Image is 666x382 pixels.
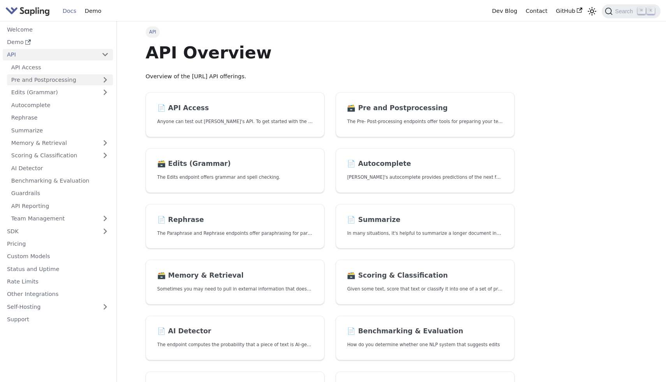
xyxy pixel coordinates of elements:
[3,238,113,250] a: Pricing
[157,341,313,349] p: The endpoint computes the probability that a piece of text is AI-generated,
[3,289,113,300] a: Other Integrations
[146,204,324,249] a: 📄️ RephraseThe Paraphrase and Rephrase endpoints offer paraphrasing for particular styles.
[146,72,514,81] p: Overview of the [URL] API offerings.
[3,276,113,287] a: Rate Limits
[587,5,598,17] button: Switch between dark and light mode (currently light mode)
[3,24,113,35] a: Welcome
[347,216,502,224] h2: Summarize
[3,225,97,237] a: SDK
[7,150,113,161] a: Scoring & Classification
[7,200,113,211] a: API Reporting
[3,314,113,325] a: Support
[5,5,50,17] img: Sapling.ai
[97,225,113,237] button: Expand sidebar category 'SDK'
[58,5,81,17] a: Docs
[5,5,53,17] a: Sapling.ai
[146,316,324,361] a: 📄️ AI DetectorThe endpoint computes the probability that a piece of text is AI-generated,
[336,204,514,249] a: 📄️ SummarizeIn many situations, it's helpful to summarize a longer document into a shorter, more ...
[7,213,113,224] a: Team Management
[347,230,502,237] p: In many situations, it's helpful to summarize a longer document into a shorter, more easily diges...
[157,230,313,237] p: The Paraphrase and Rephrase endpoints offer paraphrasing for particular styles.
[146,26,160,37] span: API
[146,92,324,137] a: 📄️ API AccessAnyone can test out [PERSON_NAME]'s API. To get started with the API, simply:
[7,112,113,123] a: Rephrase
[7,74,113,86] a: Pre and Postprocessing
[638,7,645,14] kbd: ⌘
[146,148,324,193] a: 🗃️ Edits (Grammar)The Edits endpoint offers grammar and spell checking.
[7,162,113,174] a: AI Detector
[157,327,313,336] h2: AI Detector
[647,7,655,14] kbd: K
[347,327,502,336] h2: Benchmarking & Evaluation
[3,263,113,275] a: Status and Uptime
[157,118,313,125] p: Anyone can test out Sapling's API. To get started with the API, simply:
[7,175,113,187] a: Benchmarking & Evaluation
[488,5,521,17] a: Dev Blog
[3,37,113,48] a: Demo
[97,49,113,60] button: Collapse sidebar category 'API'
[347,285,502,293] p: Given some text, score that text or classify it into one of a set of pre-specified categories.
[157,216,313,224] h2: Rephrase
[157,104,313,113] h2: API Access
[602,4,660,18] button: Search (Command+K)
[347,118,502,125] p: The Pre- Post-processing endpoints offer tools for preparing your text data for ingestation as we...
[3,251,113,262] a: Custom Models
[3,301,113,312] a: Self-Hosting
[7,99,113,111] a: Autocomplete
[347,271,502,280] h2: Scoring & Classification
[347,104,502,113] h2: Pre and Postprocessing
[336,260,514,305] a: 🗃️ Scoring & ClassificationGiven some text, score that text or classify it into one of a set of p...
[7,125,113,136] a: Summarize
[7,188,113,199] a: Guardrails
[336,316,514,361] a: 📄️ Benchmarking & EvaluationHow do you determine whether one NLP system that suggests edits
[81,5,106,17] a: Demo
[336,92,514,137] a: 🗃️ Pre and PostprocessingThe Pre- Post-processing endpoints offer tools for preparing your text d...
[347,160,502,168] h2: Autocomplete
[146,26,514,37] nav: Breadcrumbs
[7,87,113,98] a: Edits (Grammar)
[7,62,113,73] a: API Access
[3,49,97,60] a: API
[157,271,313,280] h2: Memory & Retrieval
[551,5,586,17] a: GitHub
[613,8,638,14] span: Search
[347,341,502,349] p: How do you determine whether one NLP system that suggests edits
[146,260,324,305] a: 🗃️ Memory & RetrievalSometimes you may need to pull in external information that doesn't fit in t...
[522,5,552,17] a: Contact
[157,174,313,181] p: The Edits endpoint offers grammar and spell checking.
[157,160,313,168] h2: Edits (Grammar)
[157,285,313,293] p: Sometimes you may need to pull in external information that doesn't fit in the context size of an...
[146,42,514,63] h1: API Overview
[347,174,502,181] p: Sapling's autocomplete provides predictions of the next few characters or words
[7,137,113,149] a: Memory & Retrieval
[336,148,514,193] a: 📄️ Autocomplete[PERSON_NAME]'s autocomplete provides predictions of the next few characters or words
